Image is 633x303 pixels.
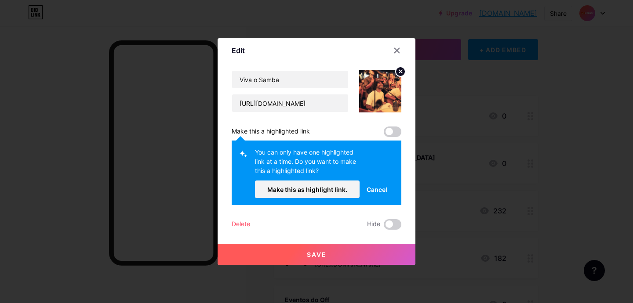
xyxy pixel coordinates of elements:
div: Make this a highlighted link [232,126,310,137]
button: Make this as highlight link. [255,180,360,198]
div: You can only have one highlighted link at a time. Do you want to make this a highlighted link? [255,148,360,180]
input: URL [232,94,348,112]
span: Cancel [367,185,387,194]
div: Edit [232,45,245,56]
div: Delete [232,219,250,230]
button: Cancel [360,180,394,198]
span: Hide [367,219,380,230]
span: Save [307,251,327,258]
img: link_thumbnail [359,70,401,112]
button: Save [218,244,415,265]
input: Title [232,71,348,88]
span: Make this as highlight link. [267,186,347,193]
